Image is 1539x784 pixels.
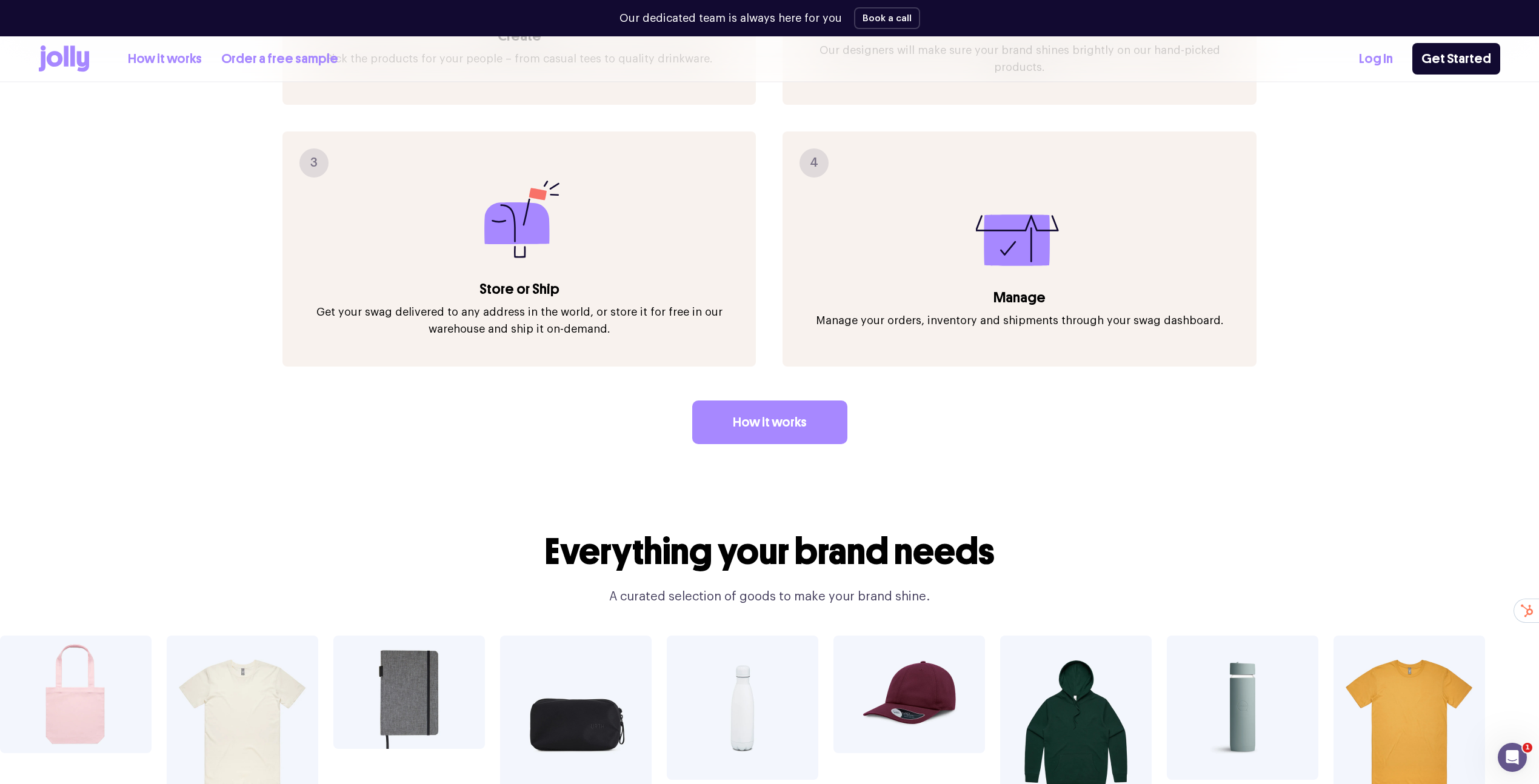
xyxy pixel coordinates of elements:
span: 4 [810,153,818,173]
p: A curated selection of goods to make your brand shine. [537,587,1003,606]
p: Our dedicated team is always here for you [619,10,842,27]
h3: Store or Ship [295,279,744,299]
p: Get your swag delivered to any address in the world, or store it for free in our warehouse and sh... [295,304,744,337]
h2: Everything your brand needs [537,531,1003,573]
a: Log In [1359,49,1393,69]
p: Manage your orders, inventory and shipments through your swag dashboard. [816,312,1224,329]
iframe: Intercom live chat [1498,743,1527,772]
span: 1 [1523,743,1532,752]
a: How it works [128,49,202,69]
a: Get Started [1412,43,1500,75]
a: How it works [692,400,847,444]
h3: Manage [795,288,1244,307]
button: Book a call [854,7,920,29]
a: Order a free sample [221,49,338,69]
span: 3 [310,153,318,173]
